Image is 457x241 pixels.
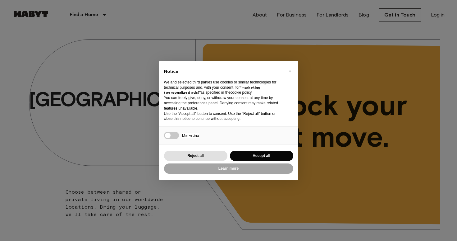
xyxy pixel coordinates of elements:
[164,85,260,95] strong: “marketing (personalized ads)”
[230,151,293,161] button: Accept all
[164,151,227,161] button: Reject all
[182,133,199,138] span: Marketing
[289,67,291,75] span: ×
[164,95,283,111] p: You can freely give, deny, or withdraw your consent at any time by accessing the preferences pane...
[164,69,283,75] h2: Notice
[164,111,283,122] p: Use the “Accept all” button to consent. Use the “Reject all” button or close this notice to conti...
[231,90,252,95] a: cookie policy
[164,163,293,174] button: Learn more
[164,80,283,95] p: We and selected third parties use cookies or similar technologies for technical purposes and, wit...
[285,66,295,76] button: Close this notice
